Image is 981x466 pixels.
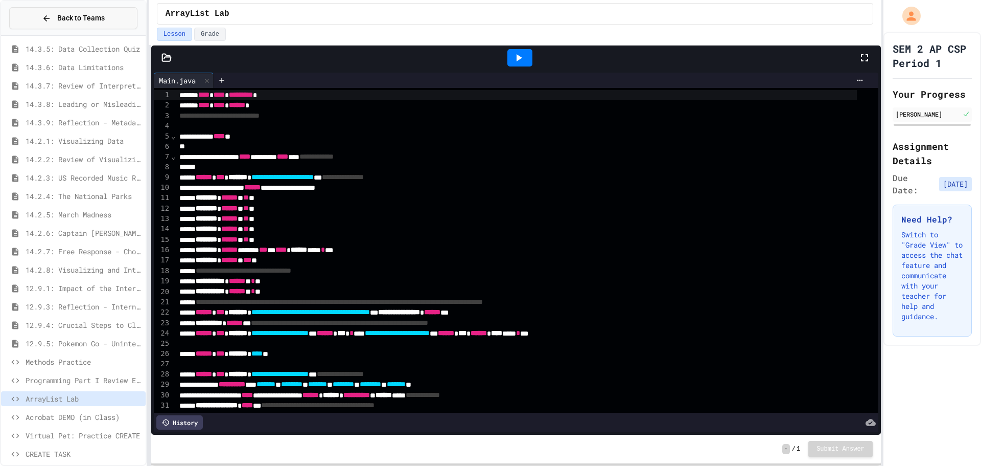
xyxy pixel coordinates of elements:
[154,255,171,265] div: 17
[26,154,142,165] span: 14.2.2: Review of Visualizing Data
[896,109,961,119] div: [PERSON_NAME]
[154,390,171,401] div: 30
[893,41,972,70] h1: SEM 2 AP CSP Period 1
[26,412,142,423] span: Acrobat DEMO (in Class)
[893,139,972,168] h2: Assignment Details
[154,369,171,380] div: 28
[154,162,171,172] div: 8
[154,245,171,255] div: 16
[26,430,142,441] span: Virtual Pet: Practice CREATE
[154,75,201,86] div: Main.java
[154,131,171,142] div: 5
[154,214,171,224] div: 13
[26,43,142,54] span: 14.3.5: Data Collection Quiz
[154,235,171,245] div: 15
[792,445,796,453] span: /
[154,328,171,339] div: 24
[9,7,137,29] button: Back to Teams
[26,320,142,330] span: 12.9.4: Crucial Steps to Close the Digital Divide
[26,62,142,73] span: 14.3.6: Data Limitations
[26,246,142,257] span: 14.2.7: Free Response - Choosing a Visualization
[26,283,142,294] span: 12.9.1: Impact of the Internet
[808,441,873,457] button: Submit Answer
[26,117,142,128] span: 14.3.9: Reflection - Metadata
[26,357,142,367] span: Methods Practice
[154,380,171,390] div: 29
[154,193,171,203] div: 11
[154,276,171,286] div: 19
[26,338,142,349] span: 12.9.5: Pokemon Go - Unintended Effects
[26,80,142,91] span: 14.3.7: Review of Interpreting Data
[893,172,935,196] span: Due Date:
[154,224,171,234] div: 14
[154,287,171,297] div: 20
[26,209,142,220] span: 14.2.5: March Madness
[154,183,171,193] div: 10
[154,152,171,162] div: 7
[154,307,171,318] div: 22
[154,401,171,411] div: 31
[154,359,171,369] div: 27
[26,172,142,183] span: 14.2.3: US Recorded Music Revenue
[154,73,214,88] div: Main.java
[154,142,171,152] div: 6
[26,191,142,202] span: 14.2.4: The National Parks
[154,339,171,349] div: 25
[154,204,171,214] div: 12
[194,28,226,41] button: Grade
[154,318,171,328] div: 23
[893,87,972,101] h2: Your Progress
[782,444,790,454] span: -
[154,121,171,131] div: 4
[154,349,171,359] div: 26
[171,152,176,161] span: Fold line
[26,228,142,238] span: 14.2.6: Captain [PERSON_NAME]
[154,100,171,110] div: 2
[154,111,171,121] div: 3
[157,28,192,41] button: Lesson
[154,90,171,100] div: 1
[156,415,203,430] div: History
[901,213,963,226] h3: Need Help?
[166,8,229,20] span: ArrayList Lab
[816,445,865,453] span: Submit Answer
[892,4,923,28] div: My Account
[171,132,176,140] span: Fold line
[26,449,142,459] span: CREATE TASK
[939,177,972,191] span: [DATE]
[797,445,800,453] span: 1
[26,375,142,386] span: Programming Part I Review Exercises
[57,13,105,24] span: Back to Teams
[154,172,171,183] div: 9
[901,230,963,322] p: Switch to "Grade View" to access the chat feature and communicate with your teacher for help and ...
[26,264,142,275] span: 14.2.8: Visualizing and Interpreting Data Quiz
[26,99,142,109] span: 14.3.8: Leading or Misleading?
[154,411,171,421] div: 32
[26,393,142,404] span: ArrayList Lab
[26,136,142,146] span: 14.2.1: Visualizing Data
[26,301,142,312] span: 12.9.3: Reflection - Internet Impact
[154,297,171,307] div: 21
[154,266,171,276] div: 18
